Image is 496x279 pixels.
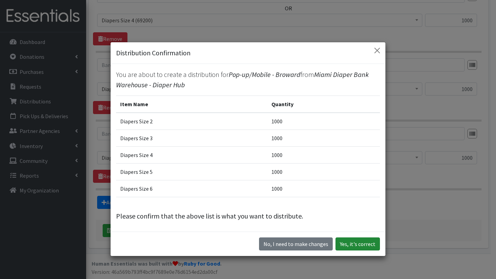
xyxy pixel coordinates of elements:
h5: Distribution Confirmation [116,48,190,58]
th: Item Name [116,96,267,113]
td: Diapers Size 6 [116,180,267,197]
button: Close [372,45,383,56]
td: Diapers Size 4 [116,147,267,164]
button: Yes, it's correct [335,237,380,250]
td: 1000 [267,164,380,180]
p: Please confirm that the above list is what you want to distribute. [116,211,380,221]
td: Diapers Size 2 [116,113,267,130]
th: Quantity [267,96,380,113]
td: 1000 [267,113,380,130]
td: Diapers Size 3 [116,130,267,147]
td: 1000 [267,130,380,147]
p: You are about to create a distribution for from [116,69,380,90]
td: Diapers Size 5 [116,164,267,180]
td: 1000 [267,180,380,197]
td: 1000 [267,147,380,164]
button: No I need to make changes [259,237,333,250]
span: Pop-up/Mobile - Broward [229,70,300,79]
